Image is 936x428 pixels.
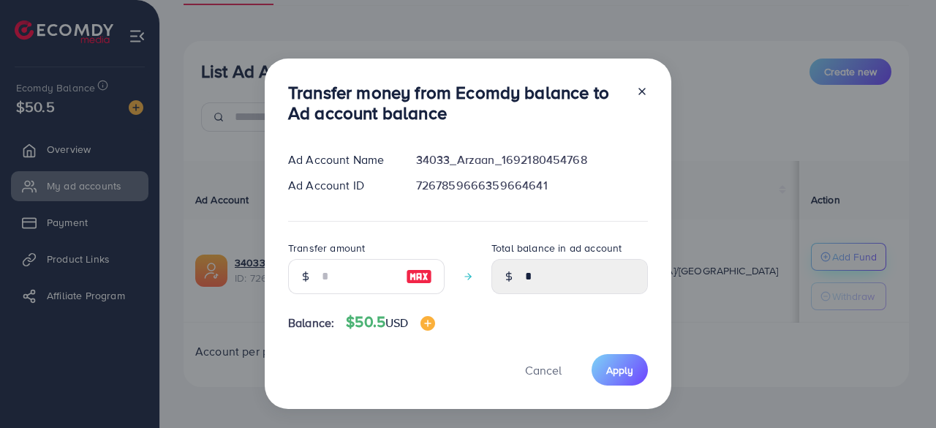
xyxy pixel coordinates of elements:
h3: Transfer money from Ecomdy balance to Ad account balance [288,82,624,124]
span: Cancel [525,362,562,378]
label: Transfer amount [288,241,365,255]
div: Ad Account ID [276,177,404,194]
span: Balance: [288,315,334,331]
img: image [406,268,432,285]
h4: $50.5 [346,313,434,331]
span: Apply [606,363,633,378]
iframe: Chat [874,362,925,417]
label: Total balance in ad account [491,241,622,255]
button: Apply [592,354,648,386]
div: 34033_Arzaan_1692180454768 [404,151,660,168]
div: Ad Account Name [276,151,404,168]
button: Cancel [507,354,580,386]
span: USD [385,315,408,331]
div: 7267859666359664641 [404,177,660,194]
img: image [420,316,435,331]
